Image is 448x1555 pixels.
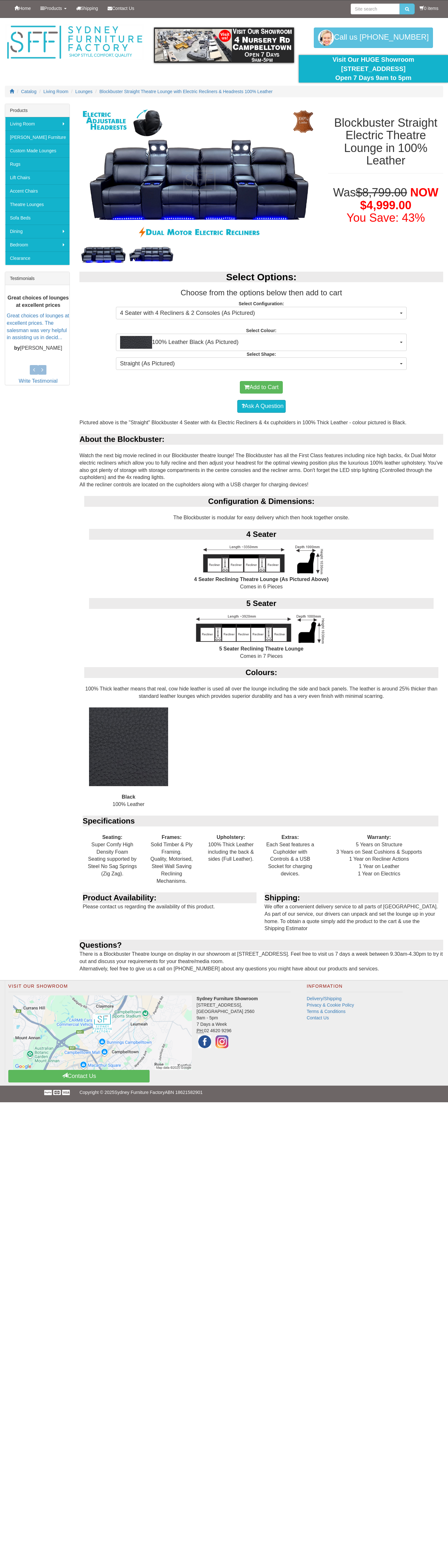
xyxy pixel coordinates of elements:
span: Home [19,6,31,11]
span: Products [44,6,62,11]
span: 4 Seater with 4 Recliners & 2 Consoles (As Pictured) [120,309,399,317]
strong: Sydney Furniture Showroom [197,996,258,1001]
b: Extras: [281,834,299,840]
div: Each Seat features a Cupholder with Controls & a USB Socket for charging devices. [261,826,320,885]
a: Living Room [5,117,69,131]
div: 100% Leather [84,707,173,816]
li: 0 items [419,5,438,12]
p: [PERSON_NAME] [7,345,69,352]
div: Questions? [79,940,443,951]
a: Rugs [5,157,69,171]
a: Catalog [21,89,37,94]
div: Configuration & Dimensions: [84,496,438,507]
h1: Blockbuster Straight Electric Theatre Lounge in 100% Leather [328,116,443,167]
a: Privacy & Cookie Policy [307,1002,354,1008]
a: Contact Us [8,1070,150,1082]
b: Select Options: [226,272,297,282]
img: Instagram [214,1034,230,1050]
div: 4 Seater [89,529,434,540]
b: Great choices of lounges at excellent prices [8,295,69,308]
button: 100% Leather Black (As Pictured)100% Leather Black (As Pictured) [116,334,407,351]
a: Custom Made Lounges [5,144,69,157]
a: Accent Chairs [5,184,69,198]
div: Visit Our HUGE Showroom [STREET_ADDRESS] Open 7 Days 9am to 5pm [304,55,443,83]
b: Upholstery: [217,834,245,840]
a: Products [36,0,71,16]
input: Site search [351,4,400,14]
div: About the Blockbuster: [79,434,443,445]
a: Blockbuster Straight Theatre Lounge with Electric Recliners & Headrests 100% Leather [100,89,273,94]
a: Terms & Conditions [307,1009,346,1014]
a: Lift Chairs [5,171,69,184]
button: Add to Cart [240,381,283,394]
div: 100% Thick leather means that real, cow hide leather is used all over the lounge including the si... [79,667,443,815]
b: 4 Seater Reclining Theatre Lounge (As Pictured Above) [194,577,329,582]
span: Shipping [81,6,98,11]
div: 100% Thick Leather including the back & sides (Full Leather). [201,826,260,870]
div: The Blockbuster is modular for easy delivery which then hook together onsite. Comes in 6 Pieces C... [79,496,443,667]
font: You Save: 43% [346,211,425,224]
img: showroom.gif [154,28,294,63]
div: Solid Timber & Ply Framing. Quality, Motorised, Steel Wall Saving Reclining Mechanisms. [142,826,201,892]
a: Contact Us [307,1015,329,1020]
div: Shipping: [265,892,438,903]
b: Frames: [162,834,182,840]
div: Products [5,104,69,117]
a: Delivery/Shipping [307,996,342,1001]
a: Dining [5,225,69,238]
h2: Information [307,984,403,992]
a: Ask A Question [237,400,286,413]
div: Super Comfy High Density Foam Seating supported by Steel No Sag Springs (Zig Zag). [83,826,142,885]
div: Please contact us regarding the availability of this product. [79,892,261,918]
strong: Select Colour: [246,328,277,333]
span: Contact Us [112,6,134,11]
button: 4 Seater with 4 Recliners & 2 Consoles (As Pictured) [116,307,407,320]
a: Theatre Lounges [5,198,69,211]
a: Lounges [75,89,93,94]
div: We offer a convenient delivery service to all parts of [GEOGRAPHIC_DATA]. As part of our service,... [261,892,443,940]
span: 100% Leather Black (As Pictured) [120,336,399,349]
a: Write Testimonial [19,378,57,384]
img: Click to activate map [13,995,192,1070]
h2: Visit Our Showroom [8,984,291,992]
b: by [14,345,20,351]
a: Sydney Furniture Factory [114,1090,165,1095]
b: Seating: [102,834,122,840]
strong: Select Shape: [247,352,276,357]
img: 100% Leather Black (As Pictured) [120,336,152,349]
span: NOW $4,999.00 [360,186,439,212]
div: 5 Years on Structure 3 Years on Seat Cushions & Supports 1 Year on Recliner Actions 1 Year on Lea... [320,826,438,885]
a: [PERSON_NAME] Furniture [5,131,69,144]
div: Specifications [83,816,438,826]
b: Black [122,794,135,800]
div: 5 Seater [89,598,434,609]
h1: Was [328,186,443,224]
div: Product Availability: [83,892,257,903]
img: Black [89,707,168,786]
p: Copyright © 2025 ABN 18621582901 [79,1086,369,1099]
a: Bedroom [5,238,69,251]
b: 5 Seater Reclining Theatre Lounge [219,646,303,651]
a: Clearance [5,251,69,265]
a: Sofa Beds [5,211,69,225]
div: Testimonials [5,272,69,285]
img: 5 Seater Theatre Lounge [193,613,329,645]
a: Living Room [44,89,69,94]
a: Shipping [71,0,103,16]
b: Warranty: [367,834,391,840]
h3: Choose from the options below then add to cart [79,289,443,297]
img: Sydney Furniture Factory [5,24,144,60]
div: Pictured above is the "Straight" Blockbuster 4 Seater with 4x Electric Recliners & 4x cupholders ... [79,419,443,980]
div: Colours: [84,667,438,678]
img: Facebook [197,1034,213,1050]
a: Contact Us [103,0,139,16]
abbr: Phone [197,1028,204,1033]
img: 4 Seater Theatre Lounge [192,543,331,576]
a: Home [10,0,36,16]
del: $8,799.00 [356,186,407,199]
